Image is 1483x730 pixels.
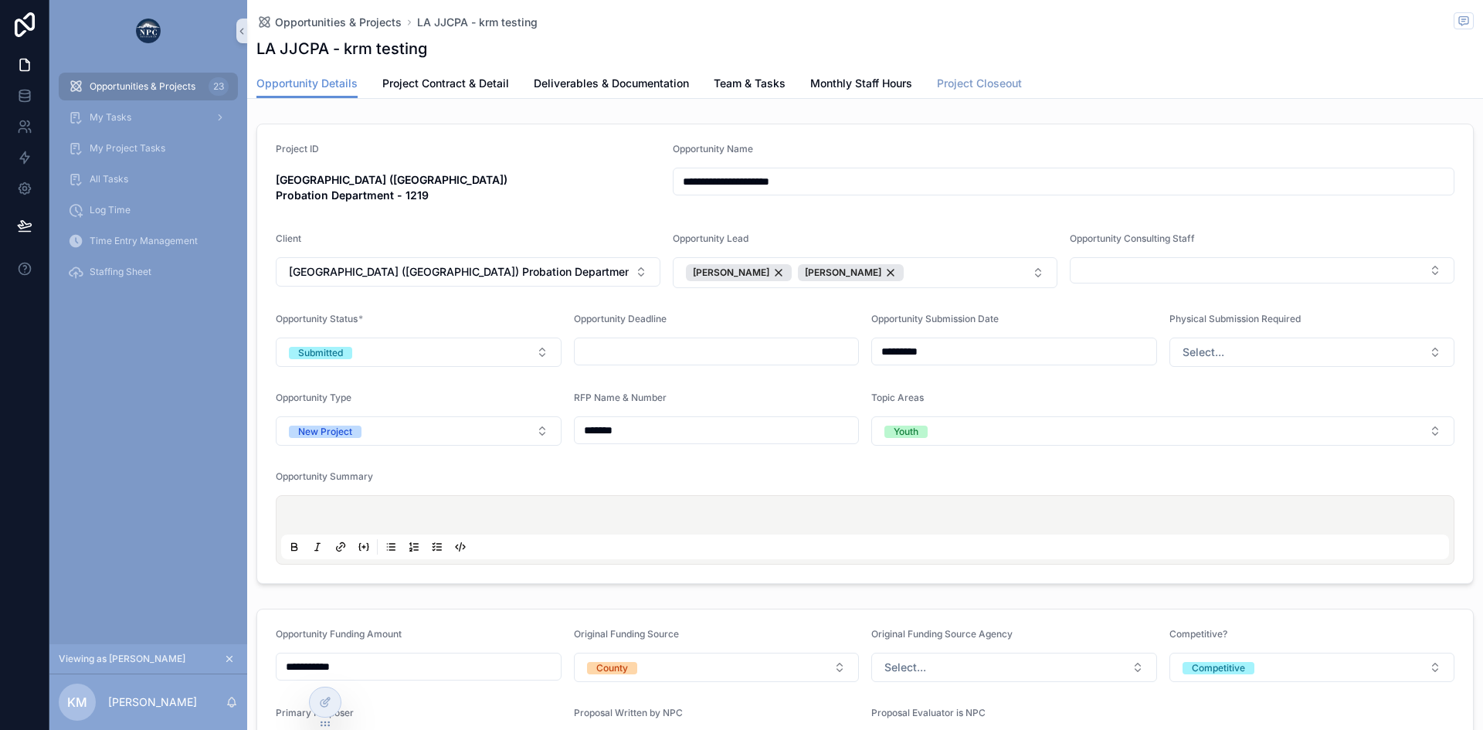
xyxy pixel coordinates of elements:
[693,267,769,279] span: [PERSON_NAME]
[574,707,683,718] span: Proposal Written by NPC
[871,313,999,324] span: Opportunity Submission Date
[382,70,509,100] a: Project Contract & Detail
[276,470,373,482] span: Opportunity Summary
[596,662,628,674] div: County
[1183,345,1224,360] span: Select...
[256,38,427,59] h1: LA JJCPA - krm testing
[871,628,1013,640] span: Original Funding Source Agency
[937,70,1022,100] a: Project Closeout
[714,76,786,91] span: Team & Tasks
[59,196,238,224] a: Log Time
[59,165,238,193] a: All Tasks
[673,233,748,244] span: Opportunity Lead
[276,392,351,403] span: Opportunity Type
[256,70,358,99] a: Opportunity Details
[59,73,238,100] a: Opportunities & Projects23
[275,15,402,30] span: Opportunities & Projects
[276,257,660,287] button: Select Button
[256,76,358,91] span: Opportunity Details
[534,70,689,100] a: Deliverables & Documentation
[59,653,185,665] span: Viewing as [PERSON_NAME]
[276,707,354,718] span: Primary Proposer
[871,707,986,718] span: Proposal Evaluator is NPC
[871,653,1157,682] button: Select Button
[256,15,402,30] a: Opportunities & Projects
[90,111,131,124] span: My Tasks
[1192,662,1245,674] div: Competitive
[574,392,667,403] span: RFP Name & Number
[276,233,301,244] span: Client
[894,426,918,438] div: Youth
[276,628,402,640] span: Opportunity Funding Amount
[673,143,753,154] span: Opportunity Name
[810,76,912,91] span: Monthly Staff Hours
[90,266,151,278] span: Staffing Sheet
[673,257,1057,288] button: Select Button
[90,235,198,247] span: Time Entry Management
[90,204,131,216] span: Log Time
[298,347,343,359] div: Submitted
[417,15,538,30] a: LA JJCPA - krm testing
[108,694,197,710] p: [PERSON_NAME]
[209,77,229,96] div: 23
[67,693,87,711] span: KM
[534,76,689,91] span: Deliverables & Documentation
[1169,313,1301,324] span: Physical Submission Required
[937,76,1022,91] span: Project Closeout
[1169,653,1455,682] button: Select Button
[871,392,924,403] span: Topic Areas
[59,227,238,255] a: Time Entry Management
[1070,257,1454,284] button: Select Button
[276,416,562,446] button: Select Button
[90,142,165,154] span: My Project Tasks
[574,653,860,682] button: Select Button
[884,423,928,439] button: Unselect YOUTH
[136,19,161,43] img: App logo
[805,267,881,279] span: [PERSON_NAME]
[382,76,509,91] span: Project Contract & Detail
[90,80,195,93] span: Opportunities & Projects
[686,264,792,281] button: Unselect 13
[871,416,1454,446] button: Select Button
[1169,628,1227,640] span: Competitive?
[289,264,629,280] span: [GEOGRAPHIC_DATA] ([GEOGRAPHIC_DATA]) Probation Department
[298,426,352,438] div: New Project
[276,313,358,324] span: Opportunity Status
[49,62,247,306] div: scrollable content
[810,70,912,100] a: Monthly Staff Hours
[714,70,786,100] a: Team & Tasks
[574,628,679,640] span: Original Funding Source
[276,143,319,154] span: Project ID
[90,173,128,185] span: All Tasks
[798,264,904,281] button: Unselect 12
[276,173,511,202] strong: [GEOGRAPHIC_DATA] ([GEOGRAPHIC_DATA]) Probation Department - 1219
[59,134,238,162] a: My Project Tasks
[276,338,562,367] button: Select Button
[574,313,667,324] span: Opportunity Deadline
[587,660,637,675] button: Unselect COUNTY
[59,258,238,286] a: Staffing Sheet
[884,660,926,675] span: Select...
[1070,233,1195,244] span: Opportunity Consulting Staff
[59,104,238,131] a: My Tasks
[1169,338,1455,367] button: Select Button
